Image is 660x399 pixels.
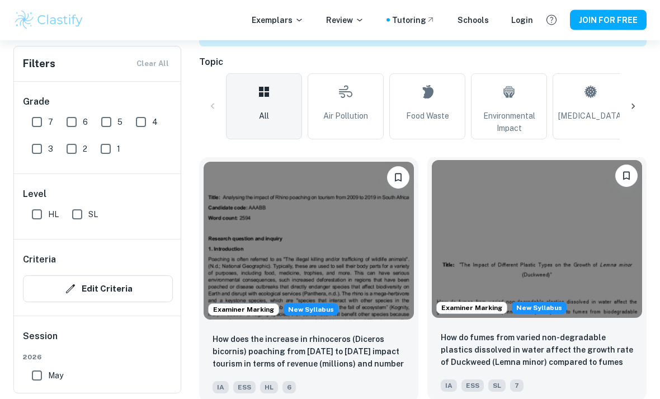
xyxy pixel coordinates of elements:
[558,110,624,123] span: [MEDICAL_DATA]
[284,304,338,316] span: New Syllabus
[117,116,122,128] span: 5
[83,143,87,155] span: 2
[48,208,59,220] span: HL
[282,382,296,394] span: 6
[615,165,638,187] button: Please log in to bookmark exemplars
[152,116,158,128] span: 4
[23,187,173,201] h6: Level
[570,10,647,30] button: JOIN FOR FREE
[199,56,647,69] h6: Topic
[259,110,269,123] span: All
[23,253,56,266] h6: Criteria
[461,380,484,392] span: ESS
[437,303,507,313] span: Examiner Marking
[48,116,53,128] span: 7
[512,302,567,314] div: Starting from the May 2026 session, the ESS IA requirements have changed. We created this exempla...
[488,380,506,392] span: SL
[392,14,435,26] a: Tutoring
[406,110,449,123] span: Food Waste
[458,14,489,26] a: Schools
[510,380,524,392] span: 7
[323,110,368,123] span: Air Pollution
[48,369,63,382] span: May
[252,14,304,26] p: Exemplars
[387,167,409,189] button: Please log in to bookmark exemplars
[23,330,173,352] h6: Session
[117,143,120,155] span: 1
[511,14,533,26] a: Login
[260,382,278,394] span: HL
[542,11,561,30] button: Help and Feedback
[83,116,88,128] span: 6
[48,143,53,155] span: 3
[23,95,173,109] h6: Grade
[432,161,642,318] img: ESS IA example thumbnail: How do fumes from varied non-degradable
[284,304,338,316] div: Starting from the May 2026 session, the ESS IA requirements have changed. We created this exempla...
[213,382,229,394] span: IA
[441,380,457,392] span: IA
[13,9,84,31] img: Clastify logo
[213,334,405,372] p: How does the increase in rhinoceros (Diceros bicornis) poaching from 2011 to 2021 impact tourism ...
[204,162,414,320] img: ESS IA example thumbnail: How does the increase in rhinoceros (Dic
[88,208,98,220] span: SL
[476,110,542,135] span: Environmental Impact
[209,305,279,315] span: Examiner Marking
[23,56,55,72] h6: Filters
[441,332,633,370] p: How do fumes from varied non-degradable plastics dissolved in water affect the growth rate of Duc...
[326,14,364,26] p: Review
[512,302,567,314] span: New Syllabus
[23,352,173,362] span: 2026
[23,275,173,302] button: Edit Criteria
[233,382,256,394] span: ESS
